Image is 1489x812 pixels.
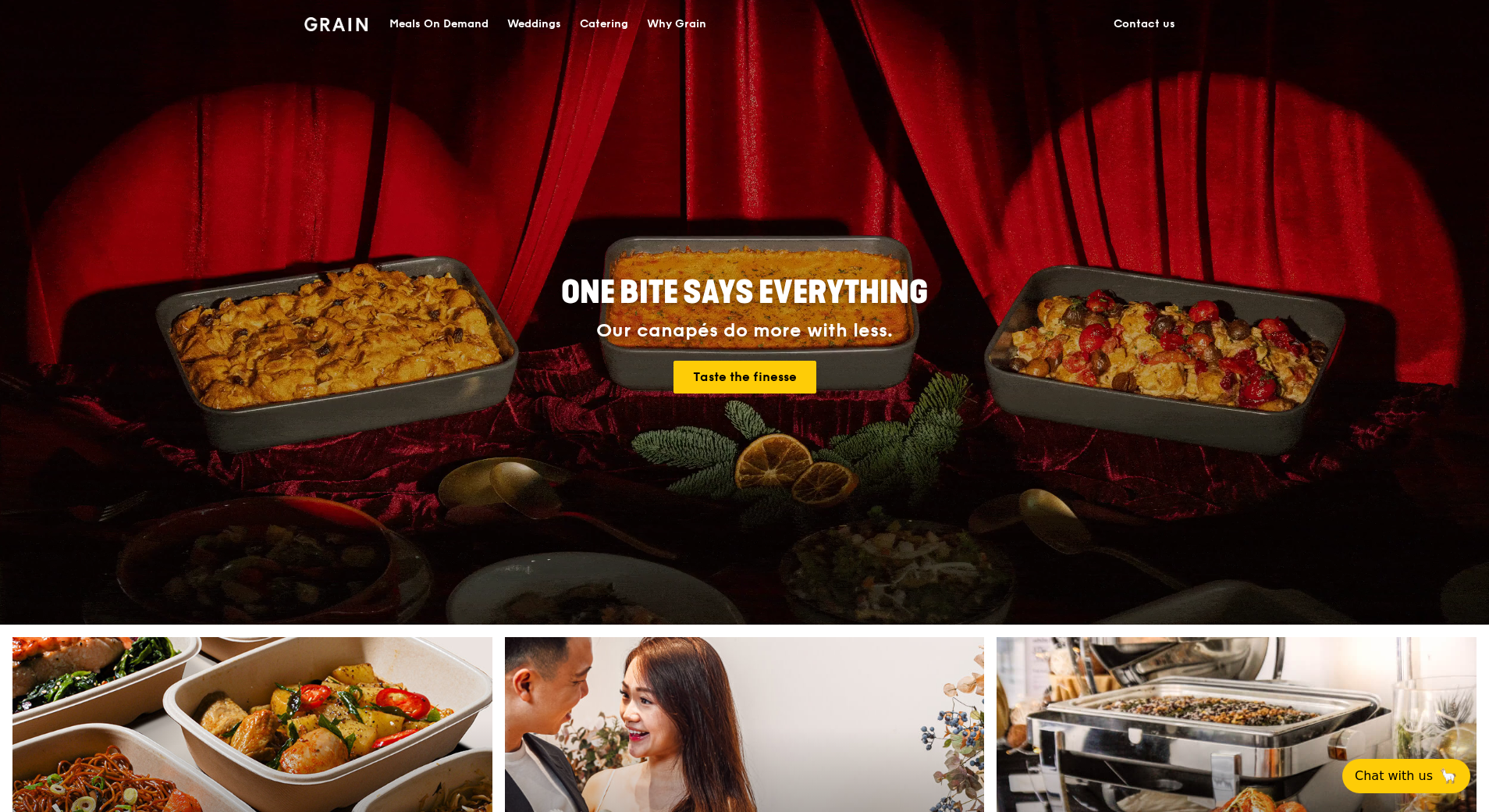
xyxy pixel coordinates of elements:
a: Why Grain [638,1,716,48]
div: Meals On Demand [389,1,489,48]
a: Weddings [498,1,570,48]
div: Weddings [507,1,561,48]
a: Catering [570,1,638,48]
div: Why Grain [647,1,706,48]
span: 🦙 [1439,767,1458,785]
a: Contact us [1104,1,1185,48]
div: Catering [580,1,628,48]
a: Taste the finesse [673,361,816,394]
img: Grain [304,17,368,31]
button: Chat with us🦙 [1342,759,1470,793]
span: Chat with us [1355,767,1433,785]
